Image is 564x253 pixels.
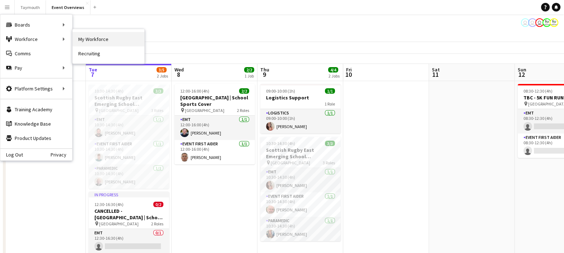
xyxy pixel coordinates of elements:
[260,217,341,241] app-card-role: Paramedic1/110:30-14:30 (4h)[PERSON_NAME]
[550,18,558,27] app-user-avatar: Operations Manager
[73,46,144,61] a: Recruiting
[51,152,72,158] a: Privacy
[99,221,139,226] span: [GEOGRAPHIC_DATA]
[260,192,341,217] app-card-role: Event First Aider1/110:30-14:30 (4h)[PERSON_NAME]
[174,94,255,107] h3: [GEOGRAPHIC_DATA] | School Sports Cover
[46,0,90,14] button: Event Overviews
[0,117,72,131] a: Knowledge Base
[89,192,169,197] div: In progress
[266,88,295,94] span: 09:00-10:00 (1h)
[185,108,224,113] span: [GEOGRAPHIC_DATA]
[346,66,352,73] span: Fri
[260,94,341,101] h3: Logistics Support
[174,140,255,164] app-card-role: Event First Aider1/112:00-16:00 (4h)[PERSON_NAME]
[89,66,97,73] span: Tue
[0,102,72,117] a: Training Academy
[528,18,537,27] app-user-avatar: Operations Team
[323,160,335,165] span: 3 Roles
[0,61,72,75] div: Pay
[15,0,46,14] button: Taymouth
[151,221,163,226] span: 2 Roles
[542,18,551,27] app-user-avatar: Operations Manager
[99,108,139,113] span: [GEOGRAPHIC_DATA]
[153,88,163,94] span: 3/3
[517,70,526,79] span: 12
[535,18,544,27] app-user-avatar: Operations Team
[174,84,255,164] app-job-card: 12:00-16:00 (4h)2/2[GEOGRAPHIC_DATA] | School Sports Cover [GEOGRAPHIC_DATA]2 RolesEMT1/112:00-16...
[174,66,184,73] span: Wed
[89,116,169,140] app-card-role: EMT1/110:30-14:30 (4h)[PERSON_NAME]
[260,66,269,73] span: Thu
[157,67,167,72] span: 3/5
[271,160,310,165] span: [GEOGRAPHIC_DATA]
[244,73,254,79] div: 1 Job
[0,18,72,32] div: Boards
[260,109,341,133] app-card-role: Logistics1/109:00-10:00 (1h)[PERSON_NAME]
[89,94,169,107] h3: Scottish Rugby East Emerging School Championships | Newbattle
[94,202,123,207] span: 12:30-16:30 (4h)
[432,66,440,73] span: Sat
[325,88,335,94] span: 1/1
[239,88,249,94] span: 2/2
[266,141,295,146] span: 10:30-14:30 (4h)
[0,81,72,96] div: Platform Settings
[151,108,163,113] span: 3 Roles
[523,88,553,94] span: 08:30-12:30 (4h)
[89,164,169,189] app-card-role: Paramedic1/110:30-14:30 (4h)[PERSON_NAME]
[328,73,340,79] div: 2 Jobs
[73,32,144,46] a: My Workforce
[0,46,72,61] a: Comms
[174,116,255,140] app-card-role: EMT1/112:00-16:00 (4h)[PERSON_NAME]
[325,141,335,146] span: 3/3
[0,131,72,145] a: Product Updates
[431,70,440,79] span: 11
[88,70,97,79] span: 7
[0,32,72,46] div: Workforce
[89,208,169,221] h3: CANCELLED - [GEOGRAPHIC_DATA] | School Sports Cover
[260,136,341,241] app-job-card: 10:30-14:30 (4h)3/3Scottish Rugby East Emerging School Championships | [GEOGRAPHIC_DATA] [GEOGRAP...
[89,140,169,164] app-card-role: Event First Aider1/110:30-14:30 (4h)[PERSON_NAME]
[0,152,23,158] a: Log Out
[89,84,169,189] app-job-card: 10:30-14:30 (4h)3/3Scottish Rugby East Emerging School Championships | Newbattle [GEOGRAPHIC_DATA...
[259,70,269,79] span: 9
[325,101,335,107] span: 1 Role
[94,88,123,94] span: 10:30-14:30 (4h)
[260,147,341,160] h3: Scottish Rugby East Emerging School Championships | [GEOGRAPHIC_DATA]
[328,67,338,72] span: 4/4
[237,108,249,113] span: 2 Roles
[157,73,168,79] div: 2 Jobs
[518,66,526,73] span: Sun
[244,67,254,72] span: 2/2
[153,202,163,207] span: 0/2
[345,70,352,79] span: 10
[521,18,530,27] app-user-avatar: Operations Team
[260,84,341,133] app-job-card: 09:00-10:00 (1h)1/1Logistics Support1 RoleLogistics1/109:00-10:00 (1h)[PERSON_NAME]
[260,168,341,192] app-card-role: EMT1/110:30-14:30 (4h)[PERSON_NAME]
[173,70,184,79] span: 8
[180,88,209,94] span: 12:00-16:00 (4h)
